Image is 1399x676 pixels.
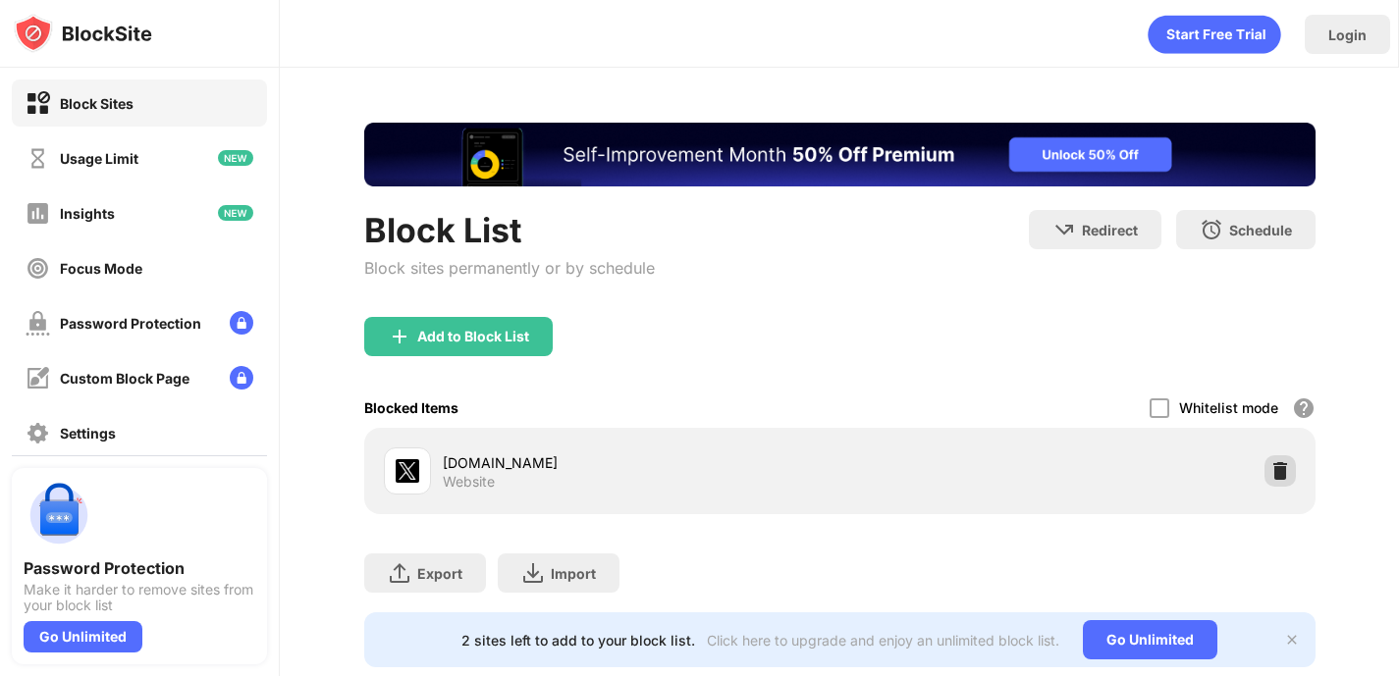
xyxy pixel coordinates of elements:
[707,632,1059,649] div: Click here to upgrade and enjoy an unlimited block list.
[60,205,115,222] div: Insights
[551,565,596,582] div: Import
[60,260,142,277] div: Focus Mode
[26,146,50,171] img: time-usage-off.svg
[417,565,462,582] div: Export
[1179,399,1278,416] div: Whitelist mode
[14,14,152,53] img: logo-blocksite.svg
[364,123,1316,186] iframe: Banner
[60,370,189,387] div: Custom Block Page
[26,201,50,226] img: insights-off.svg
[364,399,458,416] div: Blocked Items
[230,311,253,335] img: lock-menu.svg
[1328,26,1367,43] div: Login
[218,150,253,166] img: new-icon.svg
[24,621,142,652] div: Go Unlimited
[443,473,495,491] div: Website
[1083,620,1217,659] div: Go Unlimited
[461,632,695,649] div: 2 sites left to add to your block list.
[443,452,840,473] div: [DOMAIN_NAME]
[364,210,655,250] div: Block List
[1229,222,1292,238] div: Schedule
[26,421,50,445] img: settings-off.svg
[230,366,253,390] img: lock-menu.svg
[1284,632,1300,648] img: x-button.svg
[26,366,50,390] img: customize-block-page-off.svg
[24,582,255,613] div: Make it harder to remove sites from your block list
[60,150,138,167] div: Usage Limit
[417,329,529,344] div: Add to Block List
[60,95,134,112] div: Block Sites
[60,315,201,332] div: Password Protection
[218,205,253,221] img: new-icon.svg
[364,258,655,278] div: Block sites permanently or by schedule
[24,558,255,578] div: Password Protection
[26,91,50,116] img: block-on.svg
[26,256,50,281] img: focus-off.svg
[396,459,419,483] img: favicons
[1082,222,1138,238] div: Redirect
[1148,15,1281,54] div: animation
[60,425,116,442] div: Settings
[26,311,50,336] img: password-protection-off.svg
[24,480,94,550] img: push-password-protection.svg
